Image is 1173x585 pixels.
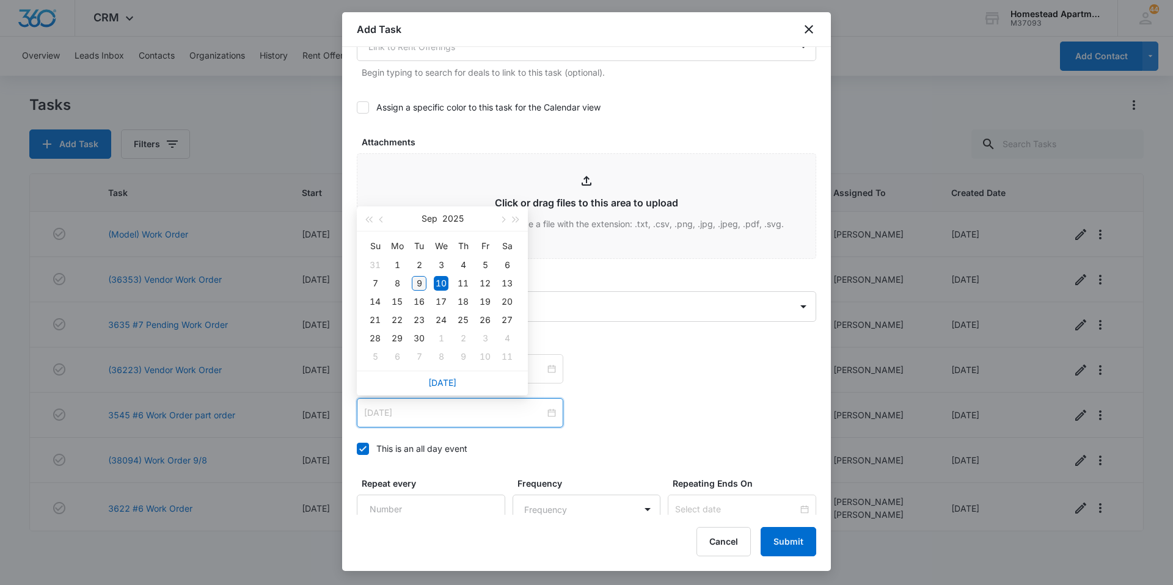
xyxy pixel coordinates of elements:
[456,294,470,309] div: 18
[390,276,404,291] div: 8
[434,294,448,309] div: 17
[500,349,514,364] div: 11
[364,311,386,329] td: 2025-09-21
[368,331,382,346] div: 28
[386,311,408,329] td: 2025-09-22
[500,294,514,309] div: 20
[761,527,816,556] button: Submit
[364,406,545,420] input: Sep 10, 2025
[408,311,430,329] td: 2025-09-23
[408,274,430,292] td: 2025-09-09
[430,292,452,311] td: 2025-09-17
[456,349,470,364] div: 9
[474,292,496,311] td: 2025-09-19
[376,442,467,455] div: This is an all day event
[362,136,821,148] label: Attachments
[364,236,386,256] th: Su
[430,311,452,329] td: 2025-09-24
[386,274,408,292] td: 2025-09-08
[478,313,492,327] div: 26
[430,274,452,292] td: 2025-09-10
[452,311,474,329] td: 2025-09-25
[362,477,510,490] label: Repeat every
[390,258,404,272] div: 1
[496,236,518,256] th: Sa
[390,294,404,309] div: 15
[496,256,518,274] td: 2025-09-06
[408,292,430,311] td: 2025-09-16
[390,331,404,346] div: 29
[362,274,821,286] label: Assigned to
[357,495,505,524] input: Number
[368,258,382,272] div: 31
[434,258,448,272] div: 3
[412,313,426,327] div: 23
[386,256,408,274] td: 2025-09-01
[412,349,426,364] div: 7
[386,347,408,366] td: 2025-10-06
[675,503,798,516] input: Select date
[390,349,404,364] div: 6
[422,206,437,231] button: Sep
[386,236,408,256] th: Mo
[456,276,470,291] div: 11
[412,331,426,346] div: 30
[478,258,492,272] div: 5
[673,477,821,490] label: Repeating Ends On
[474,311,496,329] td: 2025-09-26
[386,329,408,347] td: 2025-09-29
[442,206,464,231] button: 2025
[364,292,386,311] td: 2025-09-14
[478,294,492,309] div: 19
[357,22,401,37] h1: Add Task
[452,236,474,256] th: Th
[517,477,666,490] label: Frequency
[364,274,386,292] td: 2025-09-07
[500,276,514,291] div: 13
[412,258,426,272] div: 2
[434,313,448,327] div: 24
[412,294,426,309] div: 16
[496,329,518,347] td: 2025-10-04
[408,329,430,347] td: 2025-09-30
[364,329,386,347] td: 2025-09-28
[368,313,382,327] div: 21
[368,276,382,291] div: 7
[368,349,382,364] div: 5
[362,336,821,349] label: Time span
[496,347,518,366] td: 2025-10-11
[496,274,518,292] td: 2025-09-13
[386,292,408,311] td: 2025-09-15
[430,256,452,274] td: 2025-09-03
[474,256,496,274] td: 2025-09-05
[362,66,816,79] p: Begin typing to search for deals to link to this task (optional).
[408,347,430,366] td: 2025-10-07
[412,276,426,291] div: 9
[478,276,492,291] div: 12
[478,331,492,346] div: 3
[456,331,470,346] div: 2
[434,349,448,364] div: 8
[390,313,404,327] div: 22
[500,331,514,346] div: 4
[496,311,518,329] td: 2025-09-27
[500,258,514,272] div: 6
[452,347,474,366] td: 2025-10-09
[368,294,382,309] div: 14
[696,527,751,556] button: Cancel
[456,313,470,327] div: 25
[452,329,474,347] td: 2025-10-02
[430,347,452,366] td: 2025-10-08
[434,331,448,346] div: 1
[434,276,448,291] div: 10
[474,274,496,292] td: 2025-09-12
[474,347,496,366] td: 2025-10-10
[452,292,474,311] td: 2025-09-18
[364,347,386,366] td: 2025-10-05
[452,256,474,274] td: 2025-09-04
[364,256,386,274] td: 2025-08-31
[802,22,816,37] button: close
[430,329,452,347] td: 2025-10-01
[408,256,430,274] td: 2025-09-02
[474,329,496,347] td: 2025-10-03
